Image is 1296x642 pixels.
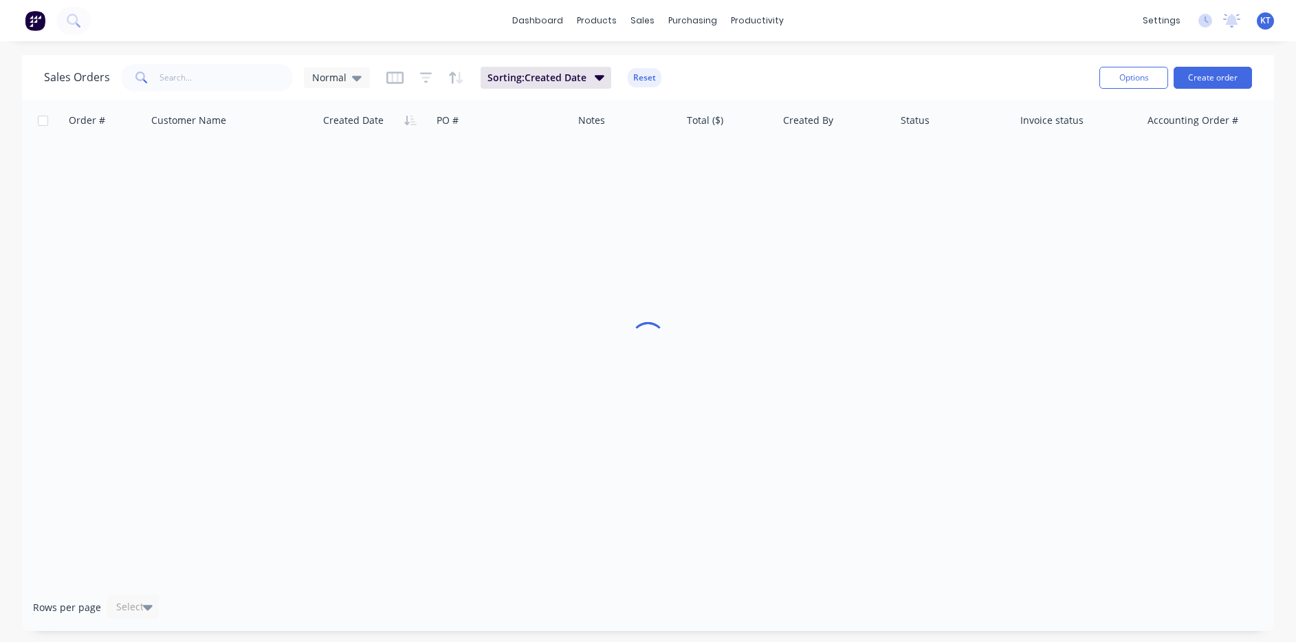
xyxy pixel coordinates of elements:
span: Rows per page [33,601,101,614]
img: Factory [25,10,45,31]
div: PO # [437,114,459,127]
div: productivity [724,10,791,31]
div: Customer Name [151,114,226,127]
div: Accounting Order # [1147,114,1238,127]
button: Options [1099,67,1168,89]
div: purchasing [661,10,724,31]
div: Invoice status [1020,114,1084,127]
div: settings [1136,10,1187,31]
span: Sorting: Created Date [487,71,586,85]
div: Status [901,114,930,127]
input: Search... [160,64,294,92]
div: Created Date [323,114,384,127]
span: Normal [312,70,347,85]
div: sales [624,10,661,31]
h1: Sales Orders [44,71,110,84]
span: KT [1260,14,1271,27]
div: products [570,10,624,31]
div: Order # [69,114,105,127]
button: Create order [1174,67,1252,89]
div: Select... [116,600,152,614]
div: Created By [783,114,833,127]
a: dashboard [505,10,570,31]
button: Reset [628,68,661,87]
div: Notes [578,114,605,127]
div: Total ($) [687,114,723,127]
button: Sorting:Created Date [481,67,611,89]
